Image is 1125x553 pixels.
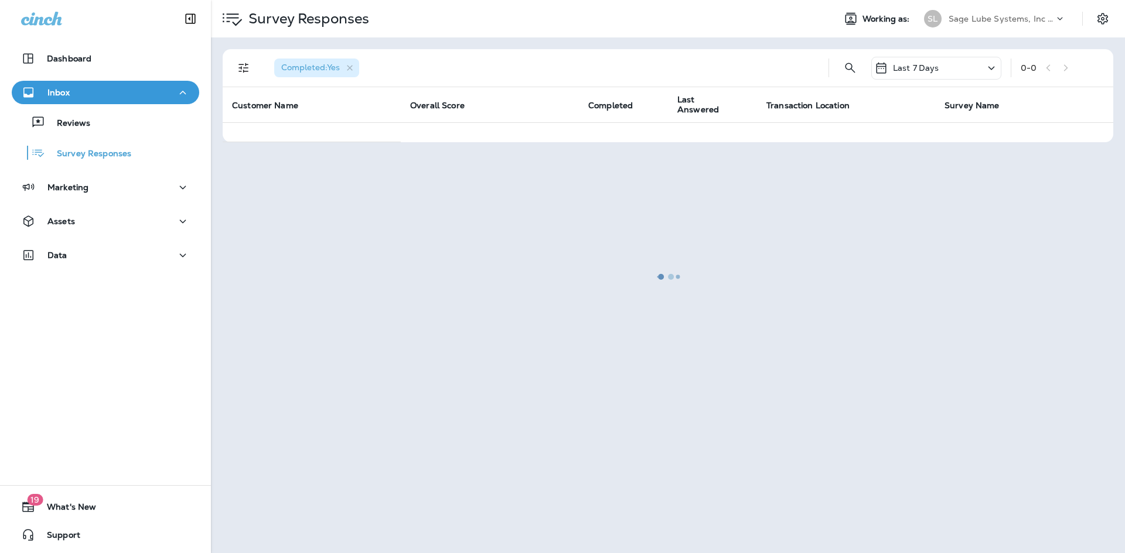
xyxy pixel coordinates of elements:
p: Data [47,250,67,260]
button: Support [12,523,199,547]
button: Assets [12,209,199,233]
button: Marketing [12,176,199,199]
button: 19What's New [12,495,199,518]
button: Survey Responses [12,140,199,165]
p: Reviews [45,118,90,129]
button: Dashboard [12,47,199,70]
button: Collapse Sidebar [174,7,207,30]
button: Reviews [12,110,199,135]
span: 19 [27,494,43,506]
p: Survey Responses [45,149,131,160]
span: Support [35,530,80,544]
p: Inbox [47,88,70,97]
button: Data [12,243,199,267]
button: Inbox [12,81,199,104]
span: What's New [35,502,96,516]
p: Assets [47,217,75,226]
p: Dashboard [47,54,91,63]
p: Marketing [47,183,88,192]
